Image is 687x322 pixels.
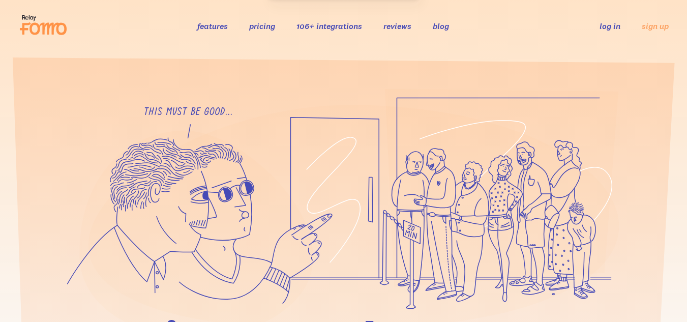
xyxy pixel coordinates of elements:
[642,21,669,32] a: sign up
[296,21,362,31] a: 106+ integrations
[600,21,620,31] a: log in
[197,21,228,31] a: features
[383,21,411,31] a: reviews
[249,21,275,31] a: pricing
[433,21,449,31] a: blog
